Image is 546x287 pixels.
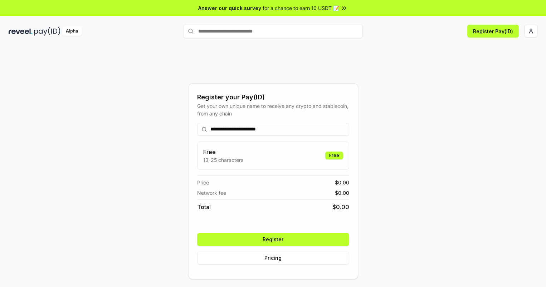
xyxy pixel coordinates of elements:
[62,27,82,36] div: Alpha
[34,27,60,36] img: pay_id
[335,189,349,197] span: $ 0.00
[467,25,519,38] button: Register Pay(ID)
[197,189,226,197] span: Network fee
[332,203,349,211] span: $ 0.00
[263,4,339,12] span: for a chance to earn 10 USDT 📝
[335,179,349,186] span: $ 0.00
[9,27,33,36] img: reveel_dark
[197,179,209,186] span: Price
[203,148,243,156] h3: Free
[198,4,261,12] span: Answer our quick survey
[197,102,349,117] div: Get your own unique name to receive any crypto and stablecoin, from any chain
[197,252,349,264] button: Pricing
[197,92,349,102] div: Register your Pay(ID)
[203,156,243,164] p: 13-25 characters
[197,233,349,246] button: Register
[325,152,343,159] div: Free
[197,203,211,211] span: Total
